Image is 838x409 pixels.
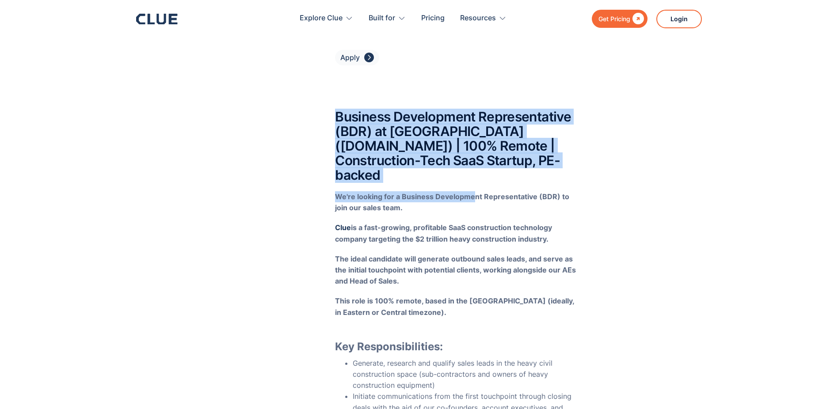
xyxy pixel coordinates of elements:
[364,52,374,63] div: 
[335,192,569,212] strong: We're looking for a Business Development Representative (BDR) to join our sales team.
[300,4,353,32] div: Explore Clue
[300,4,343,32] div: Explore Clue
[598,13,630,24] div: Get Pricing
[460,4,496,32] div: Resources
[353,358,578,391] li: Generate, research and qualify sales leads in the heavy civil construction space (sub-contractors...
[335,223,351,232] a: Clue
[335,191,578,213] p: ‍
[460,4,507,32] div: Resources
[592,10,648,28] a: Get Pricing
[335,50,379,65] a: Apply
[335,327,578,353] h3: Key Responsibilities:
[656,10,702,28] a: Login
[369,4,395,32] div: Built for
[630,13,644,24] div: 
[421,4,445,32] a: Pricing
[335,254,576,285] strong: The ideal candidate will generate outbound sales leads, and serve as the initial touchpoint with ...
[335,223,552,243] strong: is a fast-growing, profitable SaaS construction technology company targeting the $2 trillion heav...
[340,52,360,63] div: Apply
[335,296,574,316] strong: This role is 100% remote, based in the [GEOGRAPHIC_DATA] (ideally, in Eastern or Central timezone).
[335,110,578,182] h2: Business Development Representative (BDR) at [GEOGRAPHIC_DATA] ([DOMAIN_NAME]) | 100% Remote | Co...
[369,4,406,32] div: Built for
[679,285,838,409] iframe: Chat Widget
